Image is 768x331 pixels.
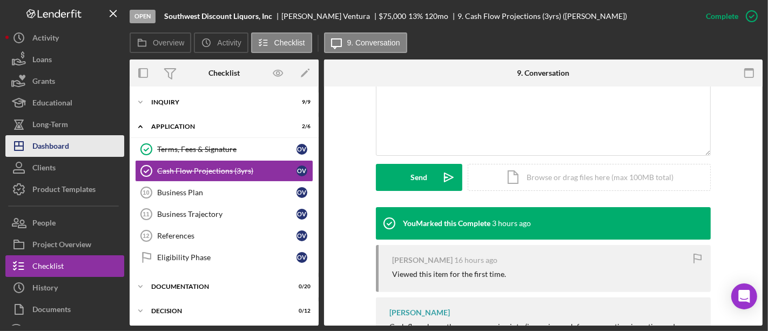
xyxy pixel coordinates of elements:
div: Checklist [208,69,240,77]
button: Loans [5,49,124,70]
button: Checklist [5,255,124,277]
div: Loans [32,49,52,73]
button: Clients [5,157,124,178]
div: [PERSON_NAME] [389,308,450,317]
div: Terms, Fees & Signature [157,145,297,154]
button: Documents [5,299,124,320]
tspan: 11 [143,211,149,217]
button: Checklist [251,32,312,53]
div: Business Trajectory [157,210,297,219]
button: 9. Conversation [324,32,407,53]
div: Open [130,10,156,23]
time: 2025-10-15 12:52 [492,219,531,228]
button: Complete [695,5,763,27]
a: Cash Flow Projections (3yrs)OV [135,160,313,182]
div: O V [297,230,307,241]
div: O V [297,165,307,176]
div: You Marked this Complete [403,219,490,228]
label: 9. Conversation [347,38,400,47]
tspan: 12 [143,233,149,239]
label: Overview [153,38,184,47]
span: $75,000 [379,11,407,21]
button: History [5,277,124,299]
time: 2025-10-14 23:24 [454,256,497,264]
div: Application [151,123,284,130]
div: Business Plan [157,188,297,197]
div: 120 mo [425,12,448,21]
div: Inquiry [151,99,284,105]
div: O V [297,144,307,155]
a: 12ReferencesOV [135,225,313,247]
button: Long-Term [5,114,124,135]
div: Long-Term [32,114,68,138]
button: Product Templates [5,178,124,200]
div: O V [297,209,307,220]
button: Educational [5,92,124,114]
div: Activity [32,27,59,51]
div: Checklist [32,255,64,280]
div: Documentation [151,283,284,290]
div: History [32,277,58,301]
div: Documents [32,299,71,323]
button: Activity [5,27,124,49]
div: 9. Conversation [517,69,570,77]
label: Activity [217,38,241,47]
div: 9. Cash Flow Projections (3yrs) ([PERSON_NAME]) [457,12,627,21]
a: Terms, Fees & SignatureOV [135,138,313,160]
div: 0 / 12 [291,308,311,314]
div: Grants [32,70,55,95]
button: Activity [194,32,248,53]
tspan: 10 [143,189,149,196]
button: Send [376,164,462,191]
div: Decision [151,308,284,314]
div: Product Templates [32,178,96,203]
div: Send [411,164,428,191]
a: 10Business PlanOV [135,182,313,203]
div: [PERSON_NAME] Ventura [281,12,379,21]
b: Southwest Discount Liquors, Inc [164,12,272,21]
div: People [32,212,56,236]
div: Clients [32,157,56,181]
div: [PERSON_NAME] [392,256,453,264]
div: Viewed this item for the first time. [392,270,506,279]
a: 11Business TrajectoryOV [135,203,313,225]
button: Project Overview [5,234,124,255]
div: Open Intercom Messenger [731,283,757,309]
div: Dashboard [32,135,69,160]
a: Eligibility PhaseOV [135,247,313,268]
div: 9 / 9 [291,99,311,105]
div: Complete [706,5,738,27]
div: References [157,231,297,240]
div: Cash Flow Projections (3yrs) [157,167,297,175]
div: Eligibility Phase [157,253,297,262]
div: Educational [32,92,72,116]
div: Project Overview [32,234,91,258]
div: O V [297,187,307,198]
div: O V [297,252,307,263]
button: Grants [5,70,124,92]
div: 13 % [408,12,423,21]
button: Dashboard [5,135,124,157]
button: People [5,212,124,234]
div: 2 / 6 [291,123,311,130]
div: 0 / 20 [291,283,311,290]
button: Overview [130,32,191,53]
label: Checklist [274,38,305,47]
